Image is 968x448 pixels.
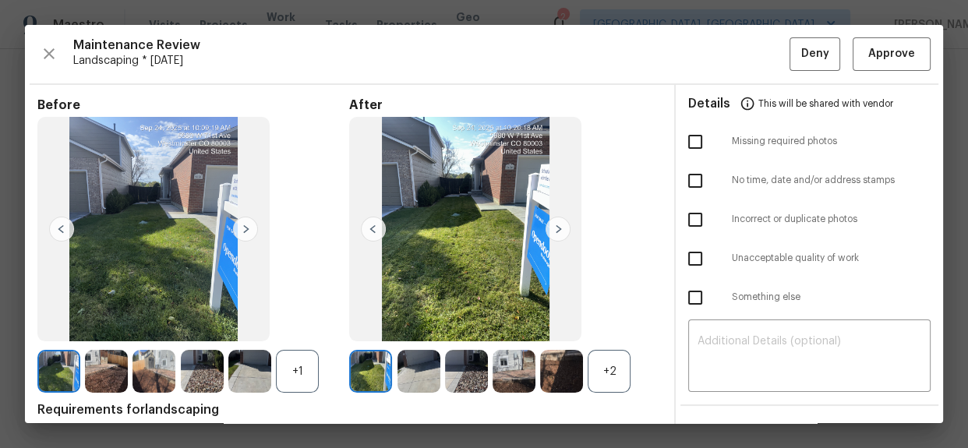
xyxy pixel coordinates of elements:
[688,85,730,122] span: Details
[233,217,258,242] img: right-chevron-button-url
[732,291,931,304] span: Something else
[49,217,74,242] img: left-chevron-button-url
[361,217,386,242] img: left-chevron-button-url
[676,161,943,200] div: No time, date and/or address stamps
[588,350,631,393] div: +2
[676,278,943,317] div: Something else
[676,200,943,239] div: Incorrect or duplicate photos
[732,213,931,226] span: Incorrect or duplicate photos
[37,402,662,418] span: Requirements for landscaping
[732,135,931,148] span: Missing required photos
[853,37,931,71] button: Approve
[276,350,319,393] div: +1
[790,37,840,71] button: Deny
[732,174,931,187] span: No time, date and/or address stamps
[868,44,915,64] span: Approve
[349,97,661,113] span: After
[73,37,790,53] span: Maintenance Review
[801,44,829,64] span: Deny
[676,122,943,161] div: Missing required photos
[73,53,790,69] span: Landscaping * [DATE]
[732,252,931,265] span: Unacceptable quality of work
[676,239,943,278] div: Unacceptable quality of work
[758,85,893,122] span: This will be shared with vendor
[546,217,571,242] img: right-chevron-button-url
[37,97,349,113] span: Before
